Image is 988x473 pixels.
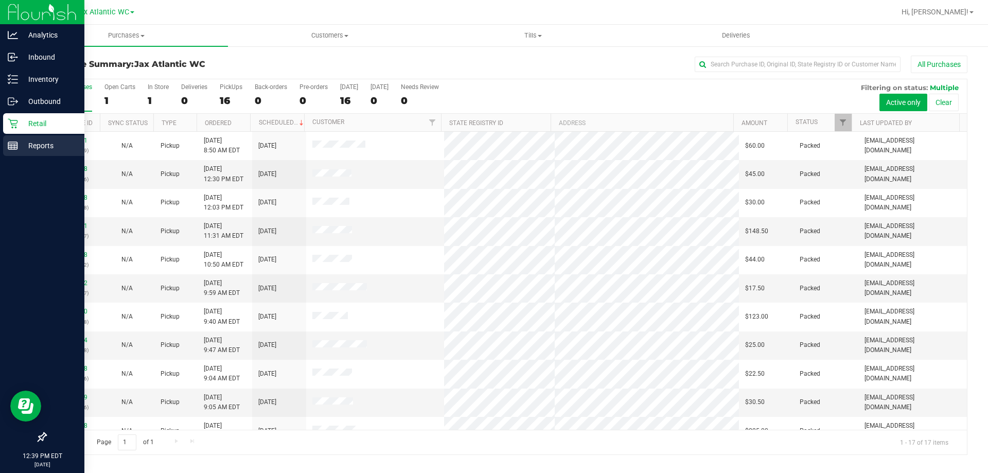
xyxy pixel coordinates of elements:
[864,364,961,383] span: [EMAIL_ADDRESS][DOMAIN_NAME]
[45,60,352,69] h3: Purchase Summary:
[59,337,87,344] a: 11848114
[864,278,961,298] span: [EMAIL_ADDRESS][DOMAIN_NAME]
[204,421,240,441] span: [DATE] 9:05 AM EDT
[745,255,765,265] span: $44.00
[220,95,242,107] div: 16
[930,83,959,92] span: Multiple
[424,114,441,131] a: Filter
[5,461,80,468] p: [DATE]
[864,307,961,326] span: [EMAIL_ADDRESS][DOMAIN_NAME]
[864,250,961,270] span: [EMAIL_ADDRESS][DOMAIN_NAME]
[258,397,276,407] span: [DATE]
[258,369,276,379] span: [DATE]
[25,31,228,40] span: Purchases
[148,95,169,107] div: 1
[708,31,764,40] span: Deliveries
[161,255,180,265] span: Pickup
[10,391,41,422] iframe: Resource center
[745,340,765,350] span: $25.00
[258,426,276,436] span: [DATE]
[161,141,180,151] span: Pickup
[121,284,133,293] button: N/A
[8,118,18,129] inline-svg: Retail
[911,56,967,73] button: All Purchases
[18,139,80,152] p: Reports
[800,426,820,436] span: Packed
[258,312,276,322] span: [DATE]
[59,279,87,287] a: 11848342
[121,227,133,235] span: Not Applicable
[161,312,180,322] span: Pickup
[745,312,768,322] span: $123.00
[121,169,133,179] button: N/A
[121,142,133,149] span: Not Applicable
[121,398,133,406] span: Not Applicable
[340,83,358,91] div: [DATE]
[551,114,733,132] th: Address
[312,118,344,126] a: Customer
[121,312,133,322] button: N/A
[121,426,133,436] button: N/A
[104,83,135,91] div: Open Carts
[634,25,838,46] a: Deliveries
[161,169,180,179] span: Pickup
[800,312,820,322] span: Packed
[88,434,162,450] span: Page of 1
[800,397,820,407] span: Packed
[892,434,957,450] span: 1 - 17 of 17 items
[860,119,912,127] a: Last Updated By
[121,141,133,151] button: N/A
[59,365,87,372] a: 11847928
[121,341,133,348] span: Not Applicable
[161,397,180,407] span: Pickup
[204,393,240,412] span: [DATE] 9:05 AM EDT
[121,255,133,265] button: N/A
[205,119,232,127] a: Ordered
[258,340,276,350] span: [DATE]
[134,59,205,69] span: Jax Atlantic WC
[835,114,852,131] a: Filter
[864,336,961,355] span: [EMAIL_ADDRESS][DOMAIN_NAME]
[121,397,133,407] button: N/A
[370,83,389,91] div: [DATE]
[118,434,136,450] input: 1
[432,31,634,40] span: Tills
[148,83,169,91] div: In Store
[255,83,287,91] div: Back-orders
[59,165,87,172] a: 11849548
[121,198,133,207] button: N/A
[864,393,961,412] span: [EMAIL_ADDRESS][DOMAIN_NAME]
[18,29,80,41] p: Analytics
[370,95,389,107] div: 0
[879,94,927,111] button: Active only
[745,426,768,436] span: $225.00
[121,170,133,178] span: Not Applicable
[204,278,240,298] span: [DATE] 9:59 AM EDT
[228,25,431,46] a: Customers
[204,364,240,383] span: [DATE] 9:04 AM EDT
[745,369,765,379] span: $22.50
[864,164,961,184] span: [EMAIL_ADDRESS][DOMAIN_NAME]
[258,255,276,265] span: [DATE]
[59,394,87,401] a: 11847849
[121,256,133,263] span: Not Applicable
[220,83,242,91] div: PickUps
[745,397,765,407] span: $30.50
[204,221,243,241] span: [DATE] 11:31 AM EDT
[299,83,328,91] div: Pre-orders
[255,95,287,107] div: 0
[8,74,18,84] inline-svg: Inventory
[181,83,207,91] div: Deliveries
[449,119,503,127] a: State Registry ID
[8,30,18,40] inline-svg: Analytics
[76,8,129,16] span: Jax Atlantic WC
[800,169,820,179] span: Packed
[121,370,133,377] span: Not Applicable
[161,226,180,236] span: Pickup
[800,255,820,265] span: Packed
[204,164,243,184] span: [DATE] 12:30 PM EDT
[25,25,228,46] a: Purchases
[258,198,276,207] span: [DATE]
[258,169,276,179] span: [DATE]
[800,198,820,207] span: Packed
